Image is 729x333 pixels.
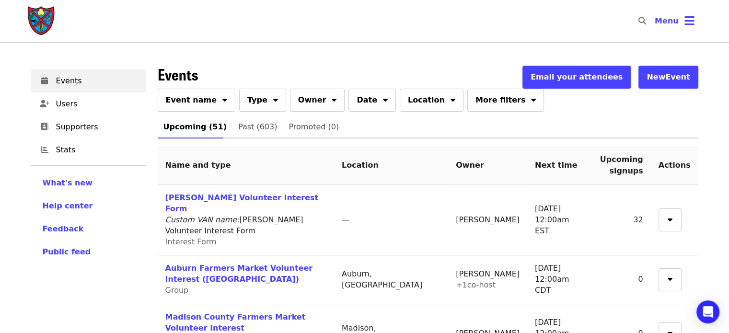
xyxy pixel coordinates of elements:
[668,273,672,282] i: sort-down icon
[448,146,527,185] th: Owner
[163,120,227,134] span: Upcoming (51)
[400,89,463,112] button: Location
[41,122,48,131] i: address-book icon
[238,120,277,134] span: Past (603)
[56,121,139,133] span: Supporters
[43,246,135,258] a: Public feed
[43,223,84,235] button: Feedback
[647,10,702,33] button: Toggle account menu
[31,92,146,115] a: Users
[158,89,236,112] button: Event name
[56,144,139,156] span: Stats
[43,201,93,210] span: Help center
[655,16,679,25] span: Menu
[696,300,719,323] div: Open Intercom Messenger
[334,146,448,185] th: Location
[165,237,217,246] span: Interest Form
[31,69,146,92] a: Events
[298,94,326,106] span: Owner
[342,215,440,226] div: —
[527,185,592,255] td: [DATE] 12:00am EST
[165,215,237,224] i: Custom VAN name
[31,115,146,138] a: Supporters
[522,66,631,89] button: Email your attendees
[43,177,135,189] a: What's new
[638,16,646,25] i: search icon
[41,145,48,154] i: chart-bar icon
[239,89,286,112] button: Type
[56,75,139,87] span: Events
[357,94,377,106] span: Date
[158,115,232,138] a: Upcoming (51)
[600,274,643,285] div: 0
[408,94,445,106] span: Location
[448,185,527,255] td: [PERSON_NAME]
[56,98,139,110] span: Users
[273,94,278,103] i: sort-down icon
[40,99,49,108] i: user-plus icon
[467,89,544,112] button: More filters
[475,94,525,106] span: More filters
[41,76,48,85] i: calendar icon
[451,94,455,103] i: sort-down icon
[283,115,345,138] a: Promoted (0)
[43,247,91,256] span: Public feed
[31,138,146,161] a: Stats
[527,255,592,304] td: [DATE] 12:00am CDT
[247,94,267,106] span: Type
[448,255,527,304] td: [PERSON_NAME]
[43,200,135,212] a: Help center
[166,94,217,106] span: Event name
[27,6,56,36] img: Society of St. Andrew - Home
[383,94,388,103] i: sort-down icon
[527,146,592,185] th: Next time
[651,146,698,185] th: Actions
[232,115,283,138] a: Past (603)
[165,286,189,295] span: Group
[43,178,93,187] span: What's new
[158,185,334,255] td: : [PERSON_NAME] Volunteer Interest Form
[158,63,198,85] span: Events
[600,155,643,175] span: Upcoming signups
[668,214,672,223] i: sort-down icon
[456,280,520,291] div: + 1 co-host
[342,269,440,291] div: Auburn, [GEOGRAPHIC_DATA]
[348,89,396,112] button: Date
[158,146,334,185] th: Name and type
[165,193,319,213] a: [PERSON_NAME] Volunteer Interest Form
[600,215,643,226] div: 32
[531,94,536,103] i: sort-down icon
[289,120,339,134] span: Promoted (0)
[652,10,660,33] input: Search
[165,264,313,284] a: Auburn Farmers Market Volunteer Interest ([GEOGRAPHIC_DATA])
[290,89,345,112] button: Owner
[332,94,336,103] i: sort-down icon
[684,14,694,28] i: bars icon
[638,66,698,89] button: NewEvent
[222,94,227,103] i: sort-down icon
